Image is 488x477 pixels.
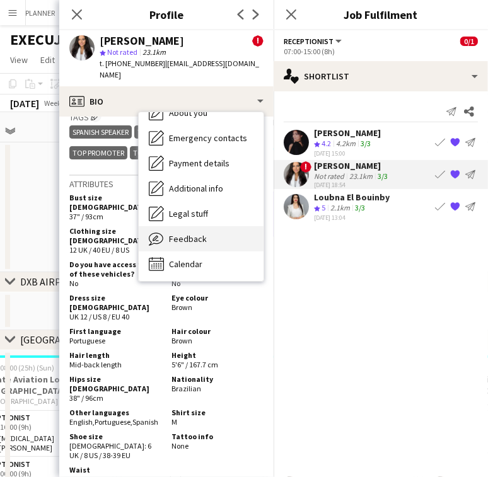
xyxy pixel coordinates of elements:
[132,417,158,427] span: Spanish
[171,441,189,451] span: None
[5,52,33,68] a: View
[69,374,161,393] h5: Hips size [DEMOGRAPHIC_DATA]
[284,47,478,56] div: 07:00-15:00 (8h)
[95,417,132,427] span: Portuguese ,
[171,279,180,288] span: No
[69,393,103,403] span: 38" / 96cm
[139,100,264,125] div: About you
[314,192,390,203] div: Loubna El Bouinby
[139,226,264,251] div: Feedback
[69,312,129,321] span: UK 12 / US 8 / EU 40
[252,35,264,47] span: !
[69,441,151,460] span: [DEMOGRAPHIC_DATA]: 6 UK / 8 US / 38-39 EU
[69,408,161,417] h5: Other languages
[42,98,73,108] span: Week 35
[139,201,264,226] div: Legal stuff
[361,139,371,148] app-skills-label: 3/3
[40,54,55,66] span: Edit
[100,59,259,79] span: | [EMAIL_ADDRESS][DOMAIN_NAME]
[171,293,264,302] h5: Eye colour
[284,37,334,46] span: Receptionist
[274,61,488,91] div: Shortlist
[69,212,103,221] span: 37" / 93cm
[171,374,264,384] h5: Nationality
[314,127,381,139] div: [PERSON_NAME]
[69,293,161,312] h5: Dress size [DEMOGRAPHIC_DATA]
[355,203,365,212] app-skills-label: 3/3
[69,146,127,159] div: TOP PROMOTER
[69,193,161,212] h5: Bust size [DEMOGRAPHIC_DATA]
[69,417,95,427] span: English ,
[171,326,264,336] h5: Hair colour
[314,213,390,221] div: [DATE] 13:04
[59,86,274,117] div: Bio
[169,158,229,169] span: Payment details
[35,52,60,68] a: Edit
[171,360,218,369] span: 5'6" / 167.7 cm
[107,47,137,57] span: Not rated
[69,350,161,360] h5: Hair length
[328,203,352,214] div: 2.1km
[314,160,390,171] div: [PERSON_NAME]
[20,333,114,346] div: [GEOGRAPHIC_DATA]
[20,275,81,288] div: DXB AIRPORT
[10,30,222,49] h1: EXECUJET [GEOGRAPHIC_DATA]
[322,139,331,148] span: 4.2
[274,6,488,23] h3: Job Fulfilment
[69,125,132,139] div: SPANISH SPEAKER
[10,97,39,110] div: [DATE]
[134,125,209,139] div: TOP HOSTESS/ HOST
[169,107,207,118] span: About you
[69,432,161,441] h5: Shoe size
[69,336,105,345] span: Portuguese
[139,251,264,277] div: Calendar
[171,432,264,441] h5: Tattoo info
[69,226,161,245] h5: Clothing size [DEMOGRAPHIC_DATA]
[284,37,344,46] button: Receptionist
[139,176,264,201] div: Additional info
[314,181,390,189] div: [DATE] 18:54
[169,132,247,144] span: Emergency contacts
[130,146,175,159] div: TOP WAITER
[169,208,208,219] span: Legal stuff
[69,178,264,190] h3: Attributes
[300,161,311,173] span: !
[169,233,207,244] span: Feedback
[460,37,478,46] span: 0/1
[139,151,264,176] div: Payment details
[171,417,177,427] span: M
[171,408,264,417] h5: Shirt size
[69,245,129,255] span: 12 UK / 40 EU / 8 US
[100,35,184,47] div: [PERSON_NAME]
[171,336,192,345] span: Brown
[314,149,381,158] div: [DATE] 15:00
[334,139,358,149] div: 4.2km
[69,360,122,369] span: Mid-back length
[10,54,28,66] span: View
[171,384,201,393] span: Brazilian
[100,59,165,68] span: t. [PHONE_NUMBER]
[171,302,192,312] span: Brown
[139,125,264,151] div: Emergency contacts
[69,326,161,336] h5: First language
[169,258,202,270] span: Calendar
[314,171,347,181] div: Not rated
[347,171,375,181] div: 23.1km
[69,260,161,279] h5: Do you have access to any of these vehicles?
[69,465,161,474] h5: Waist
[322,203,325,212] span: 5
[69,279,78,288] span: No
[59,6,274,23] h3: Profile
[171,350,264,360] h5: Height
[140,47,168,57] span: 23.1km
[69,110,264,123] h3: Tags
[169,183,223,194] span: Additional info
[378,171,388,181] app-skills-label: 3/3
